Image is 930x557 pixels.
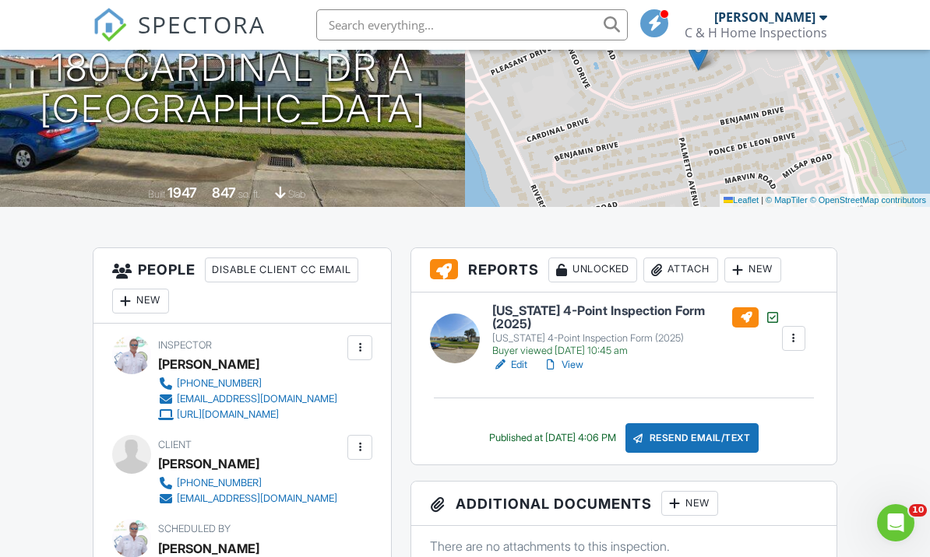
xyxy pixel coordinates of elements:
[158,523,231,534] span: Scheduled By
[177,377,262,390] div: [PHONE_NUMBER]
[205,257,358,282] div: Disable Client CC Email
[167,184,197,201] div: 1947
[177,408,279,421] div: [URL][DOMAIN_NAME]
[492,304,780,331] h6: [US_STATE] 4-Point Inspection Form (2025)
[158,439,192,450] span: Client
[316,9,628,40] input: Search everything...
[158,376,337,391] a: [PHONE_NUMBER]
[93,8,127,42] img: The Best Home Inspection Software - Spectora
[40,47,426,130] h1: 180 Cardinal Dr A [GEOGRAPHIC_DATA]
[643,257,718,282] div: Attach
[158,339,212,351] span: Inspector
[158,352,259,376] div: [PERSON_NAME]
[548,257,637,282] div: Unlocked
[158,491,337,506] a: [EMAIL_ADDRESS][DOMAIN_NAME]
[492,345,780,357] div: Buyer viewed [DATE] 10:45 am
[489,432,616,444] div: Published at [DATE] 4:06 PM
[158,475,337,491] a: [PHONE_NUMBER]
[112,289,169,314] div: New
[685,25,827,40] div: C & H Home Inspections
[492,357,527,373] a: Edit
[543,357,583,373] a: View
[877,504,914,541] iframe: Intercom live chat
[689,39,708,71] img: Marker
[238,188,260,200] span: sq. ft.
[724,195,759,205] a: Leaflet
[761,195,763,205] span: |
[492,332,780,345] div: [US_STATE] 4-Point Inspection Form (2025)
[212,184,236,201] div: 847
[430,538,817,555] p: There are no attachments to this inspection.
[158,452,259,475] div: [PERSON_NAME]
[93,248,391,324] h3: People
[177,492,337,505] div: [EMAIL_ADDRESS][DOMAIN_NAME]
[661,491,718,516] div: New
[411,248,836,293] h3: Reports
[625,423,759,453] div: Resend Email/Text
[177,477,262,489] div: [PHONE_NUMBER]
[288,188,305,200] span: slab
[177,393,337,405] div: [EMAIL_ADDRESS][DOMAIN_NAME]
[492,304,780,358] a: [US_STATE] 4-Point Inspection Form (2025) [US_STATE] 4-Point Inspection Form (2025) Buyer viewed ...
[766,195,808,205] a: © MapTiler
[810,195,926,205] a: © OpenStreetMap contributors
[148,188,165,200] span: Built
[93,21,266,54] a: SPECTORA
[724,257,781,282] div: New
[158,407,337,422] a: [URL][DOMAIN_NAME]
[411,482,836,526] h3: Additional Documents
[158,391,337,407] a: [EMAIL_ADDRESS][DOMAIN_NAME]
[909,504,927,517] span: 10
[714,9,816,25] div: [PERSON_NAME]
[138,8,266,40] span: SPECTORA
